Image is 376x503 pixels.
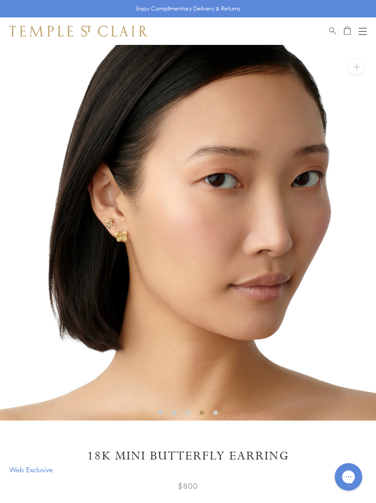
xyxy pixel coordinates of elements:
[178,480,198,492] span: $800
[9,26,148,37] img: Temple St. Clair
[136,4,240,13] p: Enjoy Complimentary Delivery & Returns
[9,464,367,476] span: Web Exclusive
[330,460,367,494] iframe: Gorgias live chat messenger
[344,26,351,37] a: Open Shopping Bag
[359,26,367,37] button: Open navigation
[329,26,336,37] a: Search
[9,448,367,464] h1: 18K Mini Butterfly Earring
